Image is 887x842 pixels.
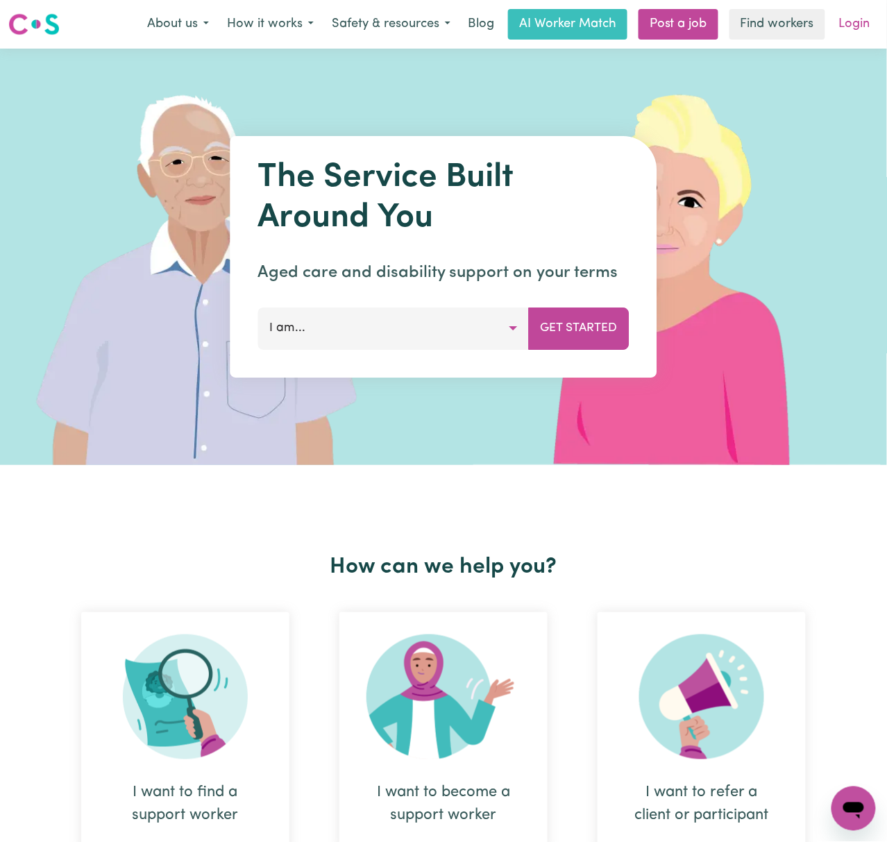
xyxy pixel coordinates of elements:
img: Careseekers logo [8,12,60,37]
p: Aged care and disability support on your terms [258,260,630,285]
img: Become Worker [366,634,521,759]
button: How it works [218,10,323,39]
button: I am... [258,308,530,349]
button: About us [138,10,218,39]
img: Refer [639,634,764,759]
div: I want to find a support worker [115,782,256,827]
a: Careseekers logo [8,8,60,40]
a: Login [831,9,879,40]
img: Search [123,634,248,759]
a: Post a job [639,9,718,40]
a: Blog [459,9,502,40]
div: I want to refer a client or participant [631,782,772,827]
a: Find workers [729,9,825,40]
iframe: Button to launch messaging window [831,786,876,831]
a: AI Worker Match [508,9,627,40]
button: Get Started [529,308,630,349]
div: I want to become a support worker [373,782,514,827]
h1: The Service Built Around You [258,158,630,238]
h2: How can we help you? [56,554,831,580]
button: Safety & resources [323,10,459,39]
